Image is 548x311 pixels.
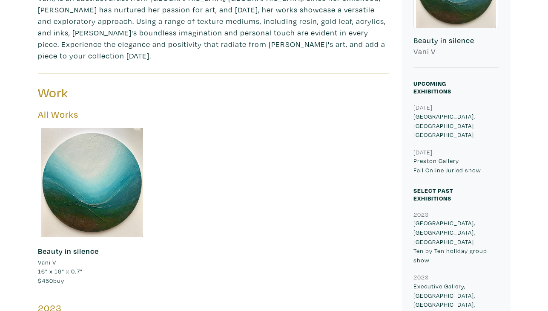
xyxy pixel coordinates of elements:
[38,276,64,285] span: buy
[38,258,56,267] li: Vani V
[413,112,499,140] p: [GEOGRAPHIC_DATA], [GEOGRAPHIC_DATA] [GEOGRAPHIC_DATA]
[413,79,451,95] small: Upcoming Exhibitions
[413,273,429,281] small: 2023
[413,210,429,218] small: 2023
[38,85,207,101] h3: Work
[413,36,499,45] h6: Beauty in silence
[38,267,83,275] span: 16" x 16" x 0.7"
[38,276,53,285] span: $450
[413,103,433,111] small: [DATE]
[413,148,433,156] small: [DATE]
[413,218,499,264] p: [GEOGRAPHIC_DATA], [GEOGRAPHIC_DATA], [GEOGRAPHIC_DATA] Ten by Ten holiday group show
[413,156,499,174] p: Preston Gallery Fall Online Juried show
[38,258,146,267] a: Vani V
[38,109,389,120] h5: All Works
[413,186,453,202] small: Select Past Exhibitions
[38,246,99,256] a: Beauty in silence
[413,47,499,56] h6: Vani V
